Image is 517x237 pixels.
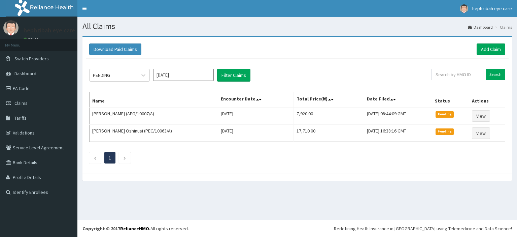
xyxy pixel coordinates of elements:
button: Download Paid Claims [89,43,141,55]
div: PENDING [93,72,110,79]
input: Search [486,69,505,80]
p: hephzibah eye care [24,27,75,33]
td: [PERSON_NAME] Oshinusi (PEC/10063/A) [90,125,218,142]
td: [DATE] 08:44:09 GMT [364,107,432,125]
span: Pending [436,111,454,117]
span: hephzibah eye care [472,5,512,11]
th: Status [432,92,469,108]
a: Previous page [94,155,97,161]
div: Redefining Heath Insurance in [GEOGRAPHIC_DATA] using Telemedicine and Data Science! [334,225,512,232]
button: Filter Claims [217,69,250,82]
td: [DATE] [218,107,294,125]
strong: Copyright © 2017 . [82,226,150,232]
td: 17,710.00 [294,125,364,142]
li: Claims [493,24,512,30]
a: Online [24,37,40,41]
td: [DATE] [218,125,294,142]
img: User Image [3,20,19,35]
footer: All rights reserved. [77,220,517,237]
span: Dashboard [14,70,36,77]
h1: All Claims [82,22,512,31]
a: Page 1 is your current page [109,155,111,161]
td: [PERSON_NAME] (AEG/10007/A) [90,107,218,125]
th: Actions [469,92,505,108]
span: Tariffs [14,115,27,121]
img: User Image [460,4,468,13]
th: Encounter Date [218,92,294,108]
input: Select Month and Year [153,69,214,81]
a: View [472,110,490,122]
a: View [472,127,490,139]
a: Next page [123,155,126,161]
td: 7,920.00 [294,107,364,125]
td: [DATE] 16:38:16 GMT [364,125,432,142]
th: Name [90,92,218,108]
th: Date Filed [364,92,432,108]
input: Search by HMO ID [431,69,483,80]
span: Pending [436,128,454,135]
a: Add Claim [477,43,505,55]
span: Claims [14,100,28,106]
th: Total Price(₦) [294,92,364,108]
span: Switch Providers [14,56,49,62]
a: RelianceHMO [120,226,149,232]
a: Dashboard [468,24,493,30]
